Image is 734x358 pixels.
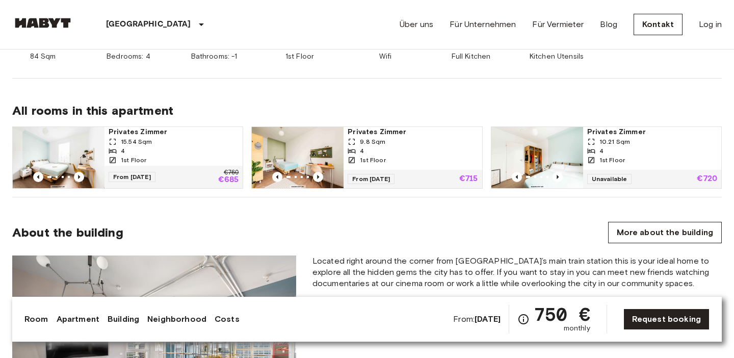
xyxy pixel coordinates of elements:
[312,255,722,289] span: Located right around the corner from [GEOGRAPHIC_DATA]’s main train station this is your ideal ho...
[191,52,238,62] span: Bathrooms: -1
[218,176,239,184] p: €685
[57,313,99,325] a: Apartment
[360,137,385,146] span: 9.8 Sqm
[12,18,73,28] img: Habyt
[348,127,478,137] span: Privates Zimmer
[285,52,314,62] span: 1st Floor
[251,126,482,189] a: Marketing picture of unit DE-01-09-005-01QPrevious imagePrevious imagePrivates Zimmer9.8 Sqm41st ...
[360,146,364,156] span: 4
[121,137,152,146] span: 15.54 Sqm
[599,156,625,165] span: 1st Floor
[224,170,239,176] p: €760
[608,222,722,243] a: More about the building
[599,146,604,156] span: 4
[491,127,583,188] img: Marketing picture of unit DE-01-09-005-04Q
[109,172,155,182] span: From [DATE]
[553,172,563,182] button: Previous image
[491,126,722,189] a: Marketing picture of unit DE-01-09-005-04QPrevious imagePrevious imagePrivates Zimmer10.21 Sqm41s...
[634,14,683,35] a: Kontakt
[697,175,717,183] p: €720
[512,172,522,182] button: Previous image
[534,305,590,323] span: 750 €
[24,313,48,325] a: Room
[532,18,584,31] a: Für Vermieter
[252,127,344,188] img: Marketing picture of unit DE-01-09-005-01Q
[530,52,584,62] span: Kitchen Utensils
[699,18,722,31] a: Log in
[452,52,491,62] span: Full Kitchen
[121,146,125,156] span: 4
[599,137,630,146] span: 10.21 Sqm
[121,156,146,165] span: 1st Floor
[517,313,530,325] svg: Check cost overview for full price breakdown. Please note that discounts apply to new joiners onl...
[12,126,243,189] a: Marketing picture of unit DE-01-09-005-02QPrevious imagePrevious imagePrivates Zimmer15.54 Sqm41s...
[13,127,104,188] img: Marketing picture of unit DE-01-09-005-02Q
[600,18,617,31] a: Blog
[30,52,56,62] span: 84 Sqm
[360,156,385,165] span: 1st Floor
[272,172,282,182] button: Previous image
[400,18,433,31] a: Über uns
[564,323,590,334] span: monthly
[215,313,240,325] a: Costs
[348,174,395,184] span: From [DATE]
[623,309,710,330] a: Request booking
[74,172,84,182] button: Previous image
[12,225,123,240] span: About the building
[33,172,43,182] button: Previous image
[109,127,239,137] span: Privates Zimmer
[453,314,501,325] span: From:
[475,314,501,324] b: [DATE]
[459,175,478,183] p: €715
[106,18,191,31] p: [GEOGRAPHIC_DATA]
[147,313,206,325] a: Neighborhood
[450,18,516,31] a: Für Unternehmen
[108,313,139,325] a: Building
[12,103,722,118] span: All rooms in this apartment
[587,127,717,137] span: Privates Zimmer
[107,52,150,62] span: Bedrooms: 4
[587,174,632,184] span: Unavailable
[313,172,323,182] button: Previous image
[379,52,392,62] span: Wifi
